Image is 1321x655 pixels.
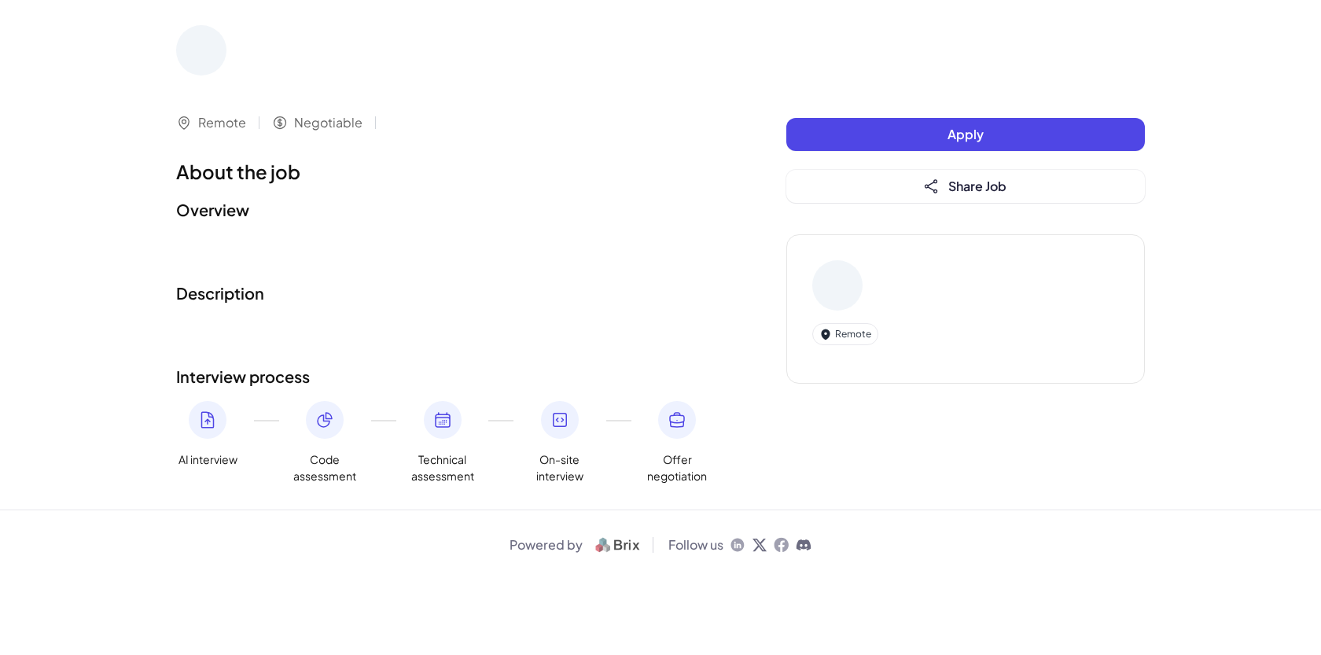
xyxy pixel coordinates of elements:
span: Negotiable [294,113,362,132]
span: Apply [948,126,984,142]
h2: Overview [176,198,723,222]
img: logo [589,535,646,554]
button: Apply [786,118,1145,151]
span: On-site interview [528,451,591,484]
span: AI interview [178,451,237,468]
div: Remote [812,323,878,345]
span: Follow us [668,535,723,554]
h1: About the job [176,157,723,186]
h2: Description [176,282,723,305]
span: Share Job [948,178,1006,194]
span: Remote [198,113,246,132]
span: Powered by [510,535,583,554]
button: Share Job [786,170,1145,203]
h2: Interview process [176,365,723,388]
span: Code assessment [293,451,356,484]
span: Technical assessment [411,451,474,484]
span: Offer negotiation [646,451,708,484]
